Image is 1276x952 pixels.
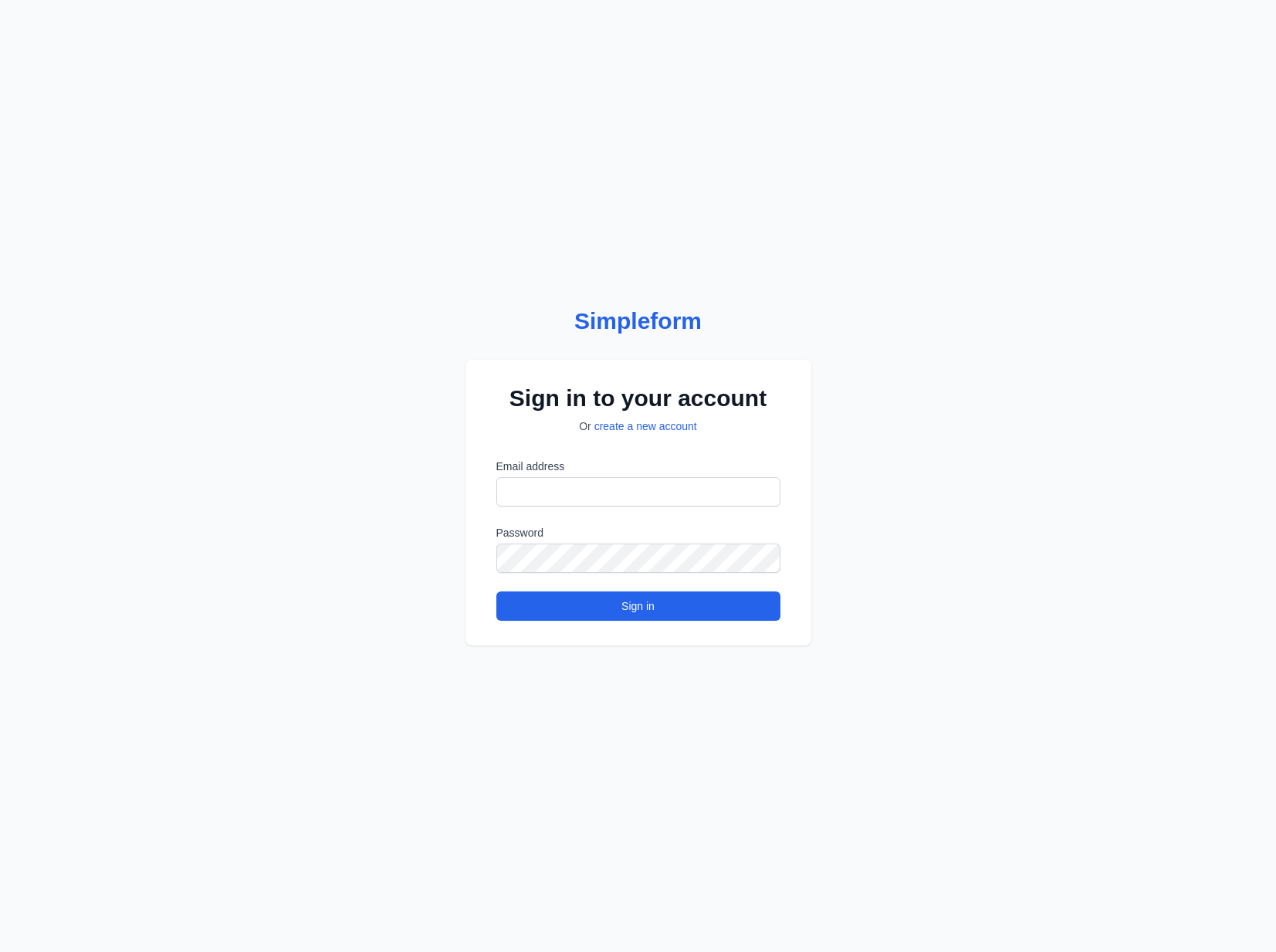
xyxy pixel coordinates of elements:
p: Or [496,418,780,434]
label: Password [496,525,780,540]
a: Simpleform [465,307,811,335]
label: Email address [496,459,780,474]
h2: Sign in to your account [496,385,780,412]
a: create a new account [594,420,697,432]
button: Sign in [496,591,780,621]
